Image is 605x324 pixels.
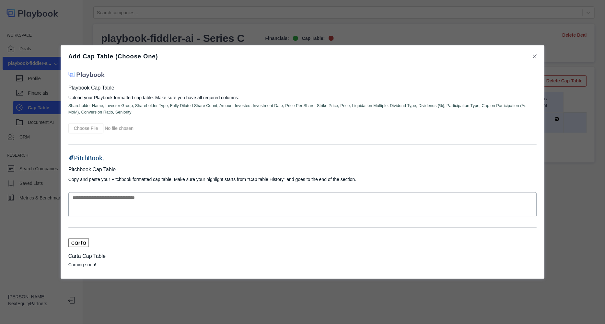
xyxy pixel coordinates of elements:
[68,155,105,161] img: pitchbook-logo
[68,262,537,269] p: Coming soon!
[68,95,537,102] p: Upload your Playbook formatted cap table. Make sure you have all required columns:
[68,166,537,174] p: Pitchbook Cap Table
[68,54,158,59] p: Add Cap Table (Choose One)
[68,176,537,183] p: Copy and paste your Pitchbook formatted cap table. Make sure your highlight starts from "Cap tabl...
[68,103,537,115] p: Shareholder Name, Investor Group, Shareholder Type, Fully Diluted Share Count, Amount Invested, I...
[68,70,105,79] img: playbook-logo
[68,253,537,260] p: Carta Cap Table
[68,238,89,247] img: carta-logo
[68,84,537,92] p: Playbook Cap Table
